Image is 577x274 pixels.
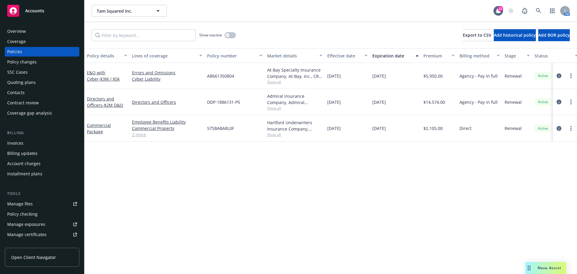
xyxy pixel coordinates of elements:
div: SSC Cases [7,67,28,77]
button: Expiration date [370,48,421,63]
a: Invoices [5,138,79,148]
a: circleInformation [555,72,563,79]
span: Add BOR policy [538,32,570,38]
span: Renewal [505,73,522,79]
span: Agency - Pay in full [459,99,498,105]
a: Manage exposures [5,220,79,229]
div: Manage certificates [7,230,47,239]
button: Market details [265,48,325,63]
span: Renewal [505,99,522,105]
span: [DATE] [372,125,386,131]
div: Lines of coverage [132,53,196,59]
a: Policy checking [5,209,79,219]
a: Installment plans [5,169,79,179]
div: Policies [7,47,22,57]
div: At-Bay Specialty Insurance Company, At-Bay, Inc., CRC Group [267,67,322,79]
div: Account charges [7,159,41,168]
input: Filter by keyword... [92,29,196,41]
span: Export to CSV [463,32,491,38]
div: Effective date [327,53,361,59]
span: Show all [267,106,322,111]
span: - $2M D&O [102,102,123,108]
a: Accounts [5,2,79,19]
button: Tam Squared Inc. [92,5,167,17]
span: Open Client Navigator [11,254,56,260]
a: Commercial Package [87,122,111,134]
span: Direct [459,125,472,131]
div: Policy details [87,53,121,59]
a: SSC Cases [5,67,79,77]
span: Active [537,73,549,79]
div: Coverage [7,37,26,46]
div: Policy changes [7,57,37,67]
a: Errors and Omissions [132,69,202,76]
button: Nova Assist [525,262,566,274]
button: Policy details [84,48,130,63]
span: Agency - Pay in full [459,73,498,79]
a: Coverage [5,37,79,46]
a: more [567,98,575,106]
a: Report a Bug [519,5,531,17]
span: Renewal [505,125,522,131]
span: Nova Assist [538,265,561,270]
button: Add historical policy [494,29,536,41]
span: $2,105.00 [423,125,443,131]
div: Contract review [7,98,39,108]
span: Show all [267,79,322,85]
div: Contacts [7,88,25,97]
a: Manage certificates [5,230,79,239]
a: Policies [5,47,79,57]
div: Premium [423,53,448,59]
a: Contract review [5,98,79,108]
span: Add historical policy [494,32,536,38]
div: Market details [267,53,316,59]
a: Employee Benefits Liability [132,119,202,125]
a: Directors and Officers [87,96,123,108]
button: Export to CSV [463,29,491,41]
div: Admiral Insurance Company, Admiral Insurance Group ([PERSON_NAME] Corporation), RT Specialty Insu... [267,93,322,106]
div: Quoting plans [7,78,36,87]
button: Effective date [325,48,370,63]
a: Cyber Liability [132,76,202,82]
span: AB661350804 [207,73,234,79]
div: Status [535,53,571,59]
span: Accounts [25,8,44,13]
span: 57SBABA8L0F [207,125,234,131]
a: Billing updates [5,149,79,158]
div: Manage files [7,199,33,209]
div: Billing method [459,53,493,59]
span: [DATE] [327,125,341,131]
div: Stage [505,53,523,59]
div: Policy number [207,53,256,59]
div: Expiration date [372,53,412,59]
a: Start snowing [505,5,517,17]
span: Show inactive [199,32,222,38]
a: Overview [5,26,79,36]
button: Billing method [457,48,502,63]
span: $14,574.00 [423,99,445,105]
span: Tam Squared Inc. [97,8,149,14]
span: [DATE] [372,99,386,105]
a: Account charges [5,159,79,168]
span: [DATE] [372,73,386,79]
div: Overview [7,26,26,36]
a: Directors and Officers [132,99,202,105]
a: circleInformation [555,98,563,106]
div: Coverage gap analysis [7,108,52,118]
a: more [567,125,575,132]
div: Policy checking [7,209,38,219]
div: Invoices [7,138,23,148]
a: 2 more [132,131,202,138]
a: Commercial Property [132,125,202,131]
span: Show all [267,132,322,137]
a: Manage claims [5,240,79,250]
span: $5,950.00 [423,73,443,79]
span: [DATE] [327,99,341,105]
div: Tools [5,191,79,197]
span: - $3M / $5k [99,76,120,82]
span: Active [537,126,549,131]
button: Add BOR policy [538,29,570,41]
div: Billing updates [7,149,38,158]
div: Drag to move [525,262,533,274]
